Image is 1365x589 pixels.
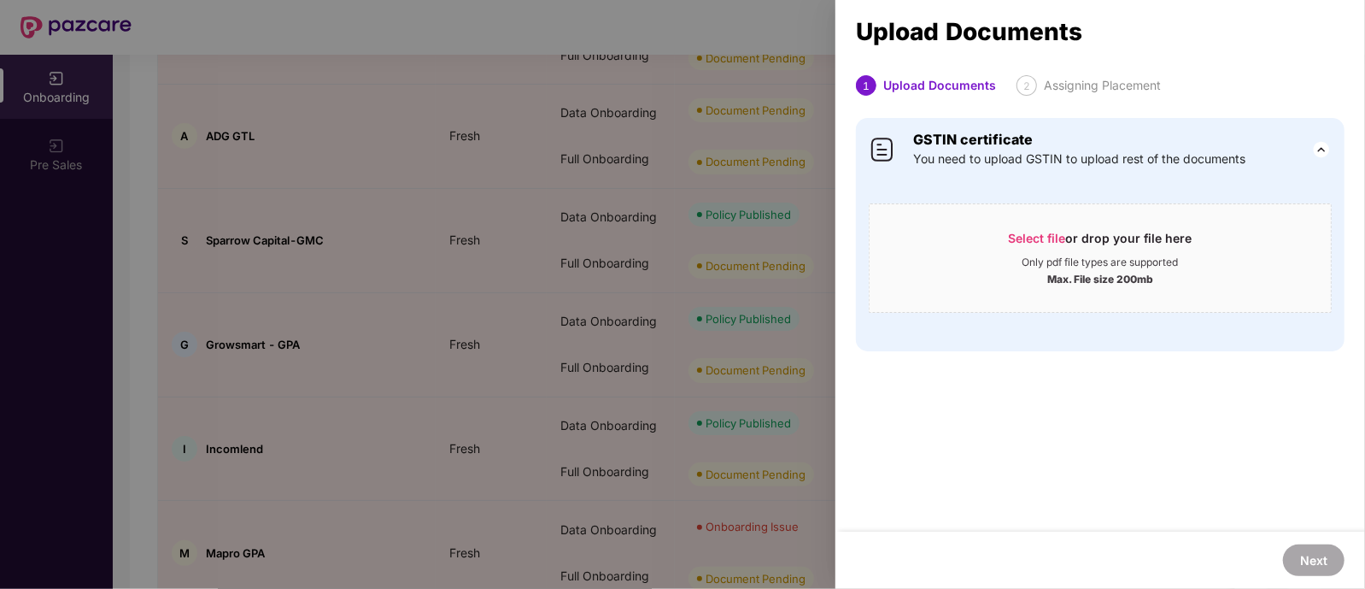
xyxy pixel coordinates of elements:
span: Select fileor drop your file hereOnly pdf file types are supportedMax. File size 200mb [870,217,1331,299]
b: GSTIN certificate [913,131,1033,148]
div: Assigning Placement [1044,75,1161,96]
span: Select file [1009,231,1066,245]
span: You need to upload GSTIN to upload rest of the documents [913,150,1245,168]
span: 1 [863,80,870,92]
img: svg+xml;base64,PHN2ZyB4bWxucz0iaHR0cDovL3d3dy53My5vcmcvMjAwMC9zdmciIHdpZHRoPSI0MCIgaGVpZ2h0PSI0MC... [869,136,896,163]
div: Upload Documents [856,22,1344,41]
div: Max. File size 200mb [1047,269,1153,286]
span: 2 [1023,80,1030,92]
img: svg+xml;base64,PHN2ZyB3aWR0aD0iMjQiIGhlaWdodD0iMjQiIHZpZXdCb3g9IjAgMCAyNCAyNCIgZmlsbD0ibm9uZSIgeG... [1311,139,1332,160]
div: or drop your file here [1009,230,1192,256]
div: Only pdf file types are supported [1022,256,1179,269]
div: Upload Documents [883,75,996,96]
button: Next [1283,545,1344,576]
